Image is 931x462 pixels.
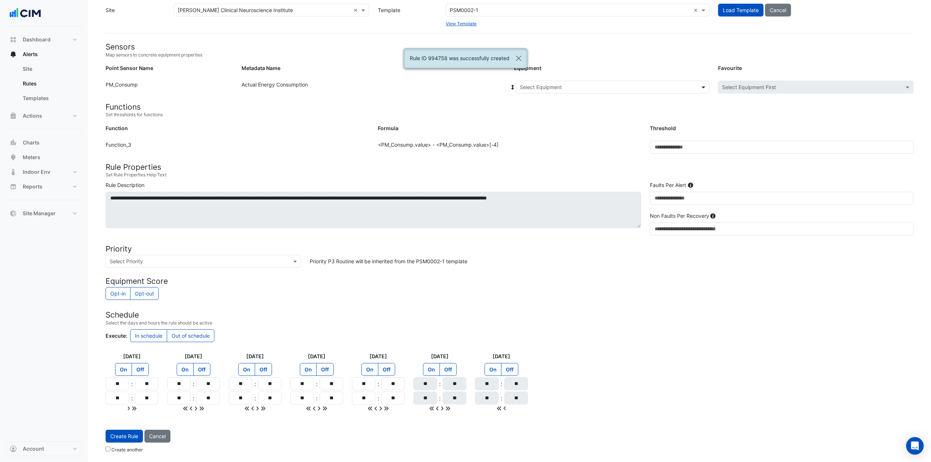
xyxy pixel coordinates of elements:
[374,405,379,411] span: Copy to previous day
[423,363,440,376] label: On
[300,363,317,376] label: On
[314,394,320,403] div: :
[320,392,343,404] input: Minutes
[369,352,387,360] label: [DATE]
[144,430,170,443] button: Cancel
[446,21,476,26] a: View Template
[106,42,913,51] h4: Sensors
[23,51,38,58] span: Alerts
[251,405,256,411] span: Copy to previous day
[196,377,220,390] input: Minutes
[514,65,541,71] strong: Equipment
[316,363,334,376] label: Off
[17,76,82,91] a: Rules
[106,172,913,178] small: Set Rule Properties Help Text
[650,212,709,220] label: Non Faults Per Recovery
[10,168,17,176] app-icon: Indoor Env
[252,394,258,403] div: :
[255,363,272,376] label: Off
[439,363,457,376] label: Off
[23,445,44,452] span: Account
[106,333,127,339] strong: Execute:
[503,405,507,411] span: Copy to previous day
[106,430,143,443] button: Create Rule
[475,392,498,404] input: Hours
[6,109,82,123] button: Actions
[106,377,129,390] input: Hours
[132,405,137,411] span: Copy to all next days
[238,363,255,376] label: On
[375,379,381,388] div: :
[246,352,264,360] label: [DATE]
[498,394,504,403] div: :
[320,377,343,390] input: Minutes
[135,377,158,390] input: Minutes
[443,377,466,390] input: Minutes
[6,62,82,109] div: Alerts
[445,405,450,411] span: Copy to all next days
[493,352,510,360] label: [DATE]
[106,181,144,189] label: Rule Description
[384,405,389,411] span: Copy to all next days
[429,405,436,411] span: Copy to all previous days
[516,81,709,93] app-equipment-select: Select Equipment
[258,392,281,404] input: Minutes
[687,182,694,188] div: Tooltip anchor
[23,154,40,161] span: Meters
[906,437,924,455] div: Open Intercom Messenger
[252,379,258,388] div: :
[6,150,82,165] button: Meters
[229,377,252,390] input: Hours
[23,168,50,176] span: Indoor Env
[132,363,149,376] label: Off
[485,363,501,376] label: On
[17,91,82,106] a: Templates
[106,111,913,118] small: Set thresholds for functions
[127,405,132,411] span: Copy to next day
[305,255,918,268] div: Priority P3 Routine will be inherited from the PSM0002-1 template
[378,363,395,376] label: Off
[23,210,56,217] span: Site Manager
[17,62,82,76] a: Site
[443,392,466,404] input: Minutes
[322,405,327,411] span: Copy to all next days
[361,363,378,376] label: On
[183,405,189,411] span: Copy to all previous days
[129,394,135,403] div: :
[9,6,42,21] img: Company Logo
[23,183,43,190] span: Reports
[437,394,443,403] div: :
[106,320,913,326] small: Select the days and hours the rule should be active
[381,392,405,404] input: Minutes
[290,392,314,404] input: Hours
[413,377,437,390] input: Hours
[378,125,398,131] strong: Formula
[106,329,913,344] div: Control whether the rule executes during or outside the schedule times
[129,379,135,388] div: :
[106,102,913,111] h4: Functions
[6,165,82,179] button: Indoor Env
[373,4,442,27] label: Template
[10,112,17,120] app-icon: Actions
[130,287,159,300] label: Do not count rule towards calculation of equipment performance scores?
[106,125,128,131] strong: Function
[23,139,40,146] span: Charts
[189,405,194,411] span: Copy to previous day
[135,392,158,404] input: Minutes
[504,377,528,390] input: Minutes
[106,52,913,58] small: Map sensors to concrete equipment properties
[368,405,374,411] span: Copy to all previous days
[194,405,199,411] span: Copy to next day
[352,377,375,390] input: Hours
[167,392,191,404] input: Hours
[106,276,913,286] h4: Equipment Score
[193,363,210,376] label: Off
[101,4,169,27] label: Site
[256,405,261,411] span: Copy to next day
[23,112,42,120] span: Actions
[497,405,503,411] span: Copy to all previous days
[101,81,237,96] div: PM_Consump
[10,51,17,58] app-icon: Alerts
[317,405,322,411] span: Copy to next day
[10,139,17,146] app-icon: Charts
